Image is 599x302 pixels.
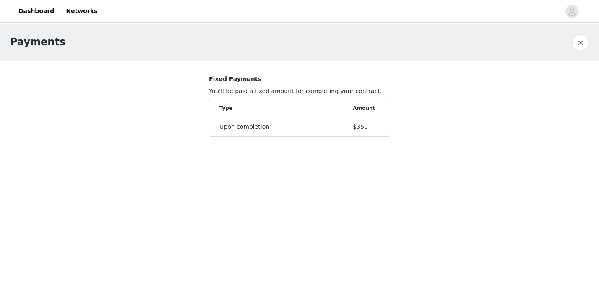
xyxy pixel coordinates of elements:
[13,2,59,21] a: Dashboard
[209,75,390,83] p: Fixed Payments
[353,104,380,112] div: Amount
[353,123,368,130] span: $350
[10,34,65,49] h1: Payments
[219,122,353,131] div: Upon completion
[209,87,390,96] p: You'll be paid a fixed amount for completing your contract.
[568,5,576,18] div: avatar
[219,104,353,112] div: Type
[61,2,102,21] a: Networks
